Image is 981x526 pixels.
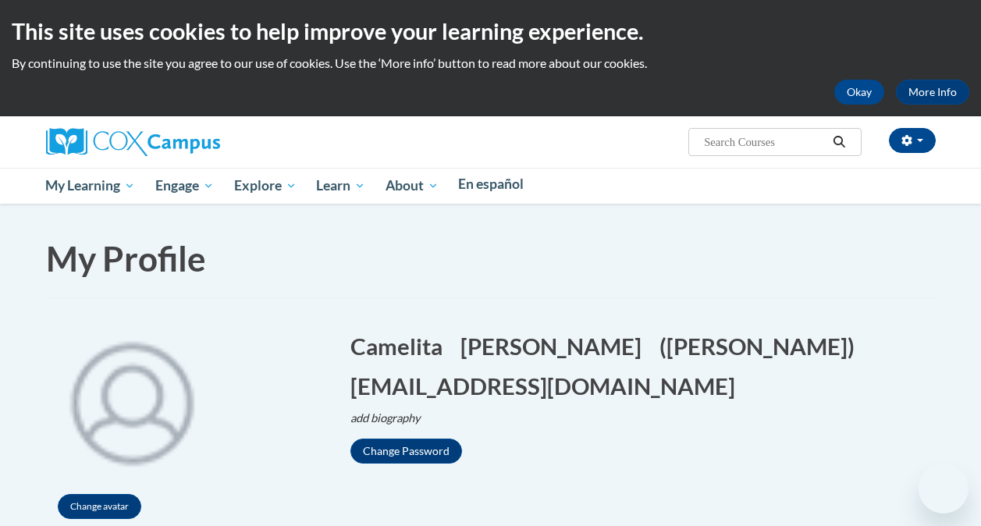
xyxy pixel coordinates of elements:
[12,16,969,47] h2: This site uses cookies to help improve your learning experience.
[12,55,969,72] p: By continuing to use the site you agree to our use of cookies. Use the ‘More info’ button to read...
[46,134,220,147] a: Cox Campus
[155,176,214,195] span: Engage
[896,80,969,105] a: More Info
[45,176,135,195] span: My Learning
[34,168,947,204] div: Main menu
[306,168,375,204] a: Learn
[702,133,827,151] input: Search Courses
[316,176,365,195] span: Learn
[449,168,535,201] a: En español
[145,168,224,204] a: Engage
[36,168,146,204] a: My Learning
[460,330,652,362] button: Edit last name
[659,330,865,362] button: Edit screen name
[834,80,884,105] button: Okay
[458,176,524,192] span: En español
[46,315,218,486] div: Click to change the profile picture
[386,176,439,195] span: About
[350,411,421,425] i: add biography
[350,370,745,402] button: Edit email address
[889,128,936,153] button: Account Settings
[46,238,206,279] span: My Profile
[827,133,851,151] button: Search
[224,168,307,204] a: Explore
[46,128,220,156] img: Cox Campus
[919,464,969,514] iframe: Button to launch messaging window
[375,168,449,204] a: About
[234,176,297,195] span: Explore
[350,410,433,427] button: Edit biography
[58,494,141,519] button: Change avatar
[350,439,462,464] button: Change Password
[46,315,218,486] img: profile avatar
[350,330,453,362] button: Edit first name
